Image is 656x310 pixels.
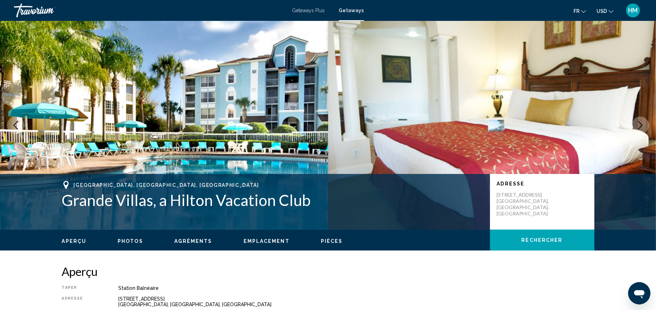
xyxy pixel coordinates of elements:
span: HM [629,7,638,14]
h2: Aperçu [62,264,594,278]
a: Travorium [14,3,285,17]
button: Agréments [174,238,212,244]
a: Getaways Plus [292,8,325,13]
div: Station balnéaire [118,285,594,291]
button: Photos [118,238,143,244]
button: Pièces [321,238,343,244]
span: USD [596,8,607,14]
button: Emplacement [244,238,290,244]
span: [GEOGRAPHIC_DATA], [GEOGRAPHIC_DATA], [GEOGRAPHIC_DATA] [74,182,259,188]
div: Adresse [62,296,101,307]
span: fr [574,8,579,14]
iframe: Bouton de lancement de la fenêtre de messagerie [628,282,650,304]
div: Taper [62,285,101,291]
button: Previous image [7,117,24,134]
p: [STREET_ADDRESS] [GEOGRAPHIC_DATA], [GEOGRAPHIC_DATA], [GEOGRAPHIC_DATA] [497,192,553,217]
div: [STREET_ADDRESS] [GEOGRAPHIC_DATA], [GEOGRAPHIC_DATA], [GEOGRAPHIC_DATA] [118,296,594,307]
button: Change language [574,6,586,16]
a: Getaways [339,8,364,13]
button: Rechercher [490,230,594,251]
p: Adresse [497,181,587,186]
button: Aperçu [62,238,87,244]
button: Next image [632,117,649,134]
button: User Menu [624,3,642,18]
h1: Grande Villas, a Hilton Vacation Club [62,191,483,209]
span: Rechercher [522,238,563,243]
button: Change currency [596,6,614,16]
